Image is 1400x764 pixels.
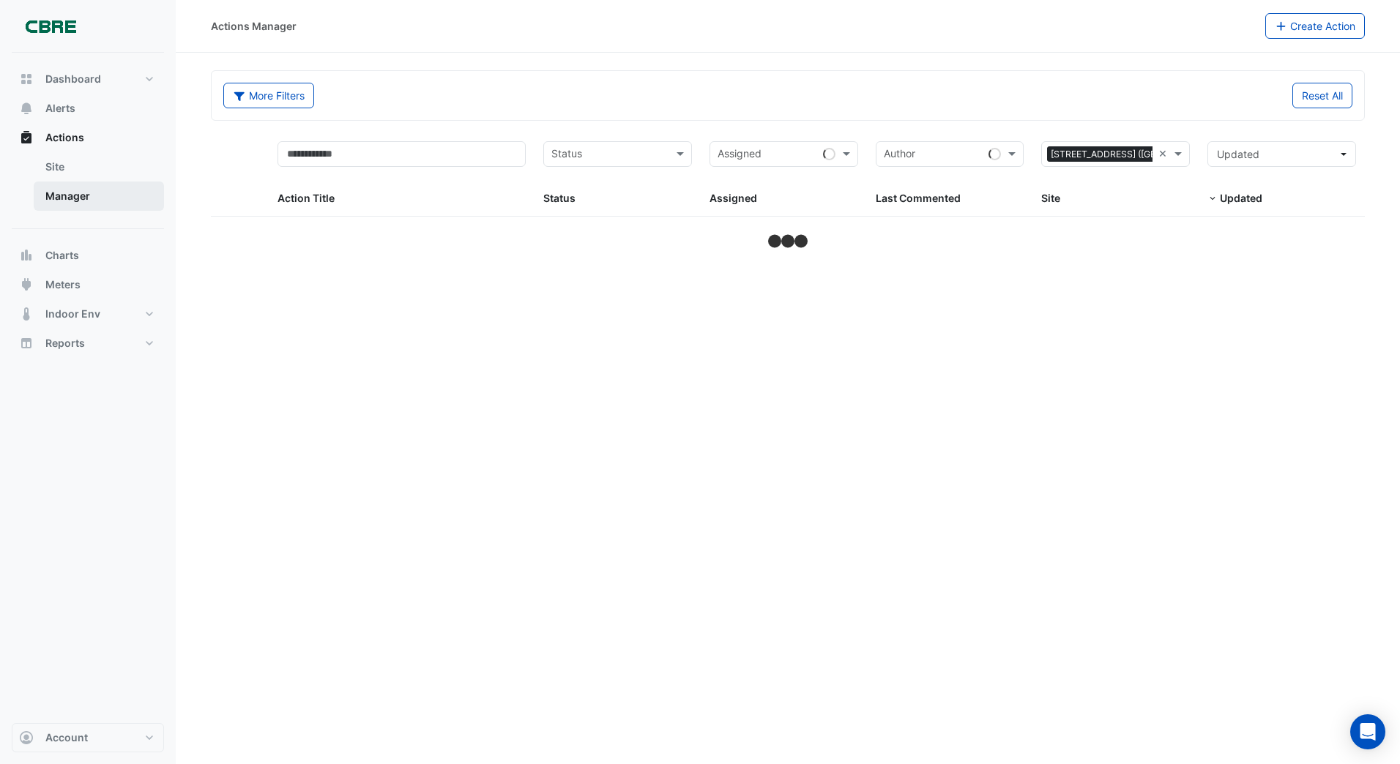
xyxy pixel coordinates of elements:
[45,730,88,745] span: Account
[19,336,34,351] app-icon: Reports
[12,723,164,752] button: Account
[1217,148,1259,160] span: Updated
[45,248,79,263] span: Charts
[19,307,34,321] app-icon: Indoor Env
[12,64,164,94] button: Dashboard
[19,130,34,145] app-icon: Actions
[1350,714,1385,749] div: Open Intercom Messenger
[45,101,75,116] span: Alerts
[19,72,34,86] app-icon: Dashboard
[223,83,314,108] button: More Filters
[278,192,335,204] span: Action Title
[876,192,961,204] span: Last Commented
[45,130,84,145] span: Actions
[18,12,83,41] img: Company Logo
[710,192,757,204] span: Assigned
[211,18,297,34] div: Actions Manager
[12,270,164,299] button: Meters
[543,192,576,204] span: Status
[45,72,101,86] span: Dashboard
[45,307,100,321] span: Indoor Env
[19,277,34,292] app-icon: Meters
[12,329,164,358] button: Reports
[19,101,34,116] app-icon: Alerts
[19,248,34,263] app-icon: Charts
[12,152,164,217] div: Actions
[1047,146,1238,162] span: [STREET_ADDRESS] ([GEOGRAPHIC_DATA])
[1265,13,1366,39] button: Create Action
[1220,192,1262,204] span: Updated
[34,181,164,211] a: Manager
[12,94,164,123] button: Alerts
[1041,192,1060,204] span: Site
[12,299,164,329] button: Indoor Env
[12,241,164,270] button: Charts
[12,123,164,152] button: Actions
[1158,146,1171,162] span: Clear
[45,336,85,351] span: Reports
[1292,83,1352,108] button: Reset All
[34,152,164,181] a: Site
[1207,141,1356,167] button: Updated
[45,277,81,292] span: Meters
